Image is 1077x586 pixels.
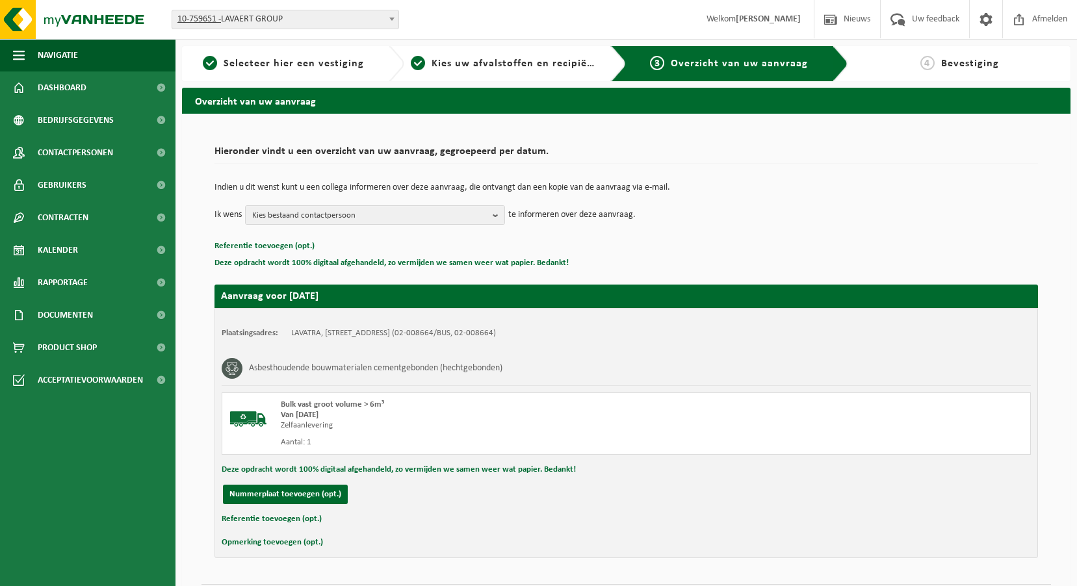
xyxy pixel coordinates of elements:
button: Deze opdracht wordt 100% digitaal afgehandeld, zo vermijden we samen weer wat papier. Bedankt! [222,461,576,478]
span: Acceptatievoorwaarden [38,364,143,396]
button: Referentie toevoegen (opt.) [214,238,315,255]
strong: Plaatsingsadres: [222,329,278,337]
span: Product Shop [38,331,97,364]
img: BL-SO-LV.png [229,400,268,439]
strong: Van [DATE] [281,411,318,419]
strong: [PERSON_NAME] [736,14,801,24]
p: te informeren over deze aanvraag. [508,205,636,225]
span: Kies bestaand contactpersoon [252,206,487,225]
strong: Aanvraag voor [DATE] [221,291,318,301]
span: Navigatie [38,39,78,71]
p: Ik wens [214,205,242,225]
span: 10-759651 - LAVAERT GROUP [172,10,398,29]
h2: Hieronder vindt u een overzicht van uw aanvraag, gegroepeerd per datum. [214,146,1038,164]
span: 4 [920,56,935,70]
span: Gebruikers [38,169,86,201]
span: Bulk vast groot volume > 6m³ [281,400,384,409]
span: 1 [203,56,217,70]
span: Contactpersonen [38,136,113,169]
tcxspan: Call 10-759651 - via 3CX [177,14,221,24]
span: Bevestiging [941,58,999,69]
div: Aantal: 1 [281,437,679,448]
button: Opmerking toevoegen (opt.) [222,534,323,551]
span: Kies uw afvalstoffen en recipiënten [432,58,610,69]
h3: Asbesthoudende bouwmaterialen cementgebonden (hechtgebonden) [249,358,502,379]
button: Kies bestaand contactpersoon [245,205,505,225]
button: Deze opdracht wordt 100% digitaal afgehandeld, zo vermijden we samen weer wat papier. Bedankt! [214,255,569,272]
button: Referentie toevoegen (opt.) [222,511,322,528]
span: Kalender [38,234,78,266]
span: Documenten [38,299,93,331]
h2: Overzicht van uw aanvraag [182,88,1071,113]
span: Selecteer hier een vestiging [224,58,364,69]
a: 1Selecteer hier een vestiging [188,56,378,71]
span: Contracten [38,201,88,234]
button: Nummerplaat toevoegen (opt.) [223,485,348,504]
p: Indien u dit wenst kunt u een collega informeren over deze aanvraag, die ontvangt dan een kopie v... [214,183,1038,192]
span: Overzicht van uw aanvraag [671,58,808,69]
span: 3 [650,56,664,70]
span: Dashboard [38,71,86,104]
a: 2Kies uw afvalstoffen en recipiënten [411,56,601,71]
span: 10-759651 - LAVAERT GROUP [172,10,399,29]
span: Rapportage [38,266,88,299]
div: Zelfaanlevering [281,420,679,431]
span: 2 [411,56,425,70]
span: Bedrijfsgegevens [38,104,114,136]
td: LAVATRA, [STREET_ADDRESS] (02-008664/BUS, 02-008664) [291,328,496,338]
